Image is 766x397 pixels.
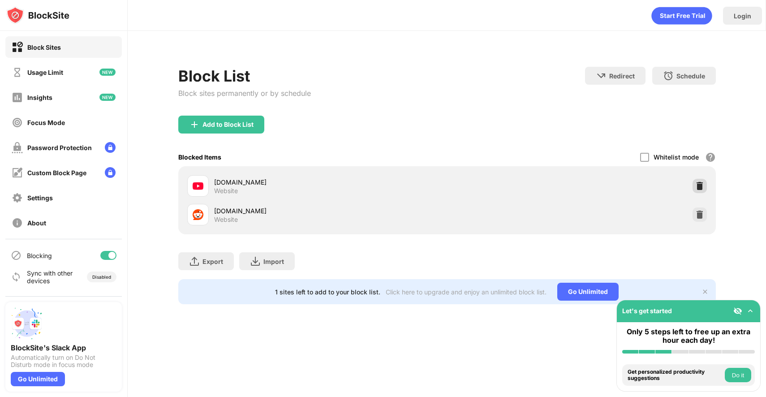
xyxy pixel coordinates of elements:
[105,142,116,153] img: lock-menu.svg
[11,307,43,340] img: push-slack.svg
[27,169,86,177] div: Custom Block Page
[214,206,447,216] div: [DOMAIN_NAME]
[12,67,23,78] img: time-usage-off.svg
[733,306,742,315] img: eye-not-visible.svg
[178,89,311,98] div: Block sites permanently or by schedule
[99,94,116,101] img: new-icon.svg
[27,219,46,227] div: About
[11,272,22,282] img: sync-icon.svg
[12,42,23,53] img: block-on.svg
[202,121,254,128] div: Add to Block List
[99,69,116,76] img: new-icon.svg
[27,119,65,126] div: Focus Mode
[386,288,547,296] div: Click here to upgrade and enjoy an unlimited block list.
[27,144,92,151] div: Password Protection
[193,181,203,191] img: favicons
[676,72,705,80] div: Schedule
[27,194,53,202] div: Settings
[178,153,221,161] div: Blocked Items
[193,209,203,220] img: favicons
[12,142,23,153] img: password-protection-off.svg
[27,252,52,259] div: Blocking
[12,117,23,128] img: focus-off.svg
[622,328,755,345] div: Only 5 steps left to free up an extra hour each day!
[12,167,23,178] img: customize-block-page-off.svg
[609,72,635,80] div: Redirect
[92,274,111,280] div: Disabled
[214,216,238,224] div: Website
[27,269,73,285] div: Sync with other devices
[27,94,52,101] div: Insights
[275,288,380,296] div: 1 sites left to add to your block list.
[202,258,223,265] div: Export
[11,354,116,368] div: Automatically turn on Do Not Disturb mode in focus mode
[27,69,63,76] div: Usage Limit
[11,343,116,352] div: BlockSite's Slack App
[214,177,447,187] div: [DOMAIN_NAME]
[651,7,712,25] div: animation
[557,283,619,301] div: Go Unlimited
[11,372,65,386] div: Go Unlimited
[654,153,699,161] div: Whitelist mode
[12,92,23,103] img: insights-off.svg
[214,187,238,195] div: Website
[6,6,69,24] img: logo-blocksite.svg
[701,288,709,295] img: x-button.svg
[12,192,23,203] img: settings-off.svg
[178,67,311,85] div: Block List
[628,369,723,382] div: Get personalized productivity suggestions
[622,307,672,315] div: Let's get started
[27,43,61,51] div: Block Sites
[105,167,116,178] img: lock-menu.svg
[725,368,751,382] button: Do it
[263,258,284,265] div: Import
[734,12,751,20] div: Login
[11,250,22,261] img: blocking-icon.svg
[12,217,23,229] img: about-off.svg
[746,306,755,315] img: omni-setup-toggle.svg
